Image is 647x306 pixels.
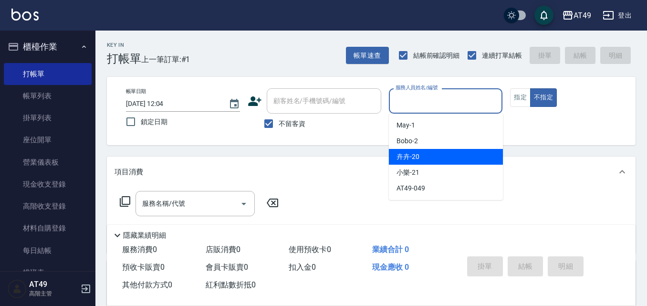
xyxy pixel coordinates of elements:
button: 帳單速查 [346,47,389,64]
button: 不指定 [530,88,557,107]
button: 指定 [510,88,531,107]
a: 掛單列表 [4,107,92,129]
h5: AT49 [29,280,78,289]
div: AT49 [574,10,591,21]
div: 項目消費 [107,157,636,187]
button: 櫃檯作業 [4,34,92,59]
a: 現金收支登錄 [4,173,92,195]
span: 不留客資 [279,119,305,129]
button: AT49 [558,6,595,25]
button: save [534,6,553,25]
a: 帳單列表 [4,85,92,107]
span: 預收卡販賣 0 [122,263,165,272]
span: 紅利點數折抵 0 [206,280,256,289]
span: 業績合計 0 [372,245,409,254]
a: 營業儀表板 [4,151,92,173]
span: 上一筆訂單:#1 [141,53,190,65]
a: 座位開單 [4,129,92,151]
span: 會員卡販賣 0 [206,263,248,272]
button: Choose date, selected date is 2025-09-21 [223,93,246,116]
button: 登出 [599,7,636,24]
img: Person [8,279,27,298]
p: 隱藏業績明細 [123,231,166,241]
span: 結帳前確認明細 [413,51,460,61]
label: 服務人員姓名/編號 [396,84,438,91]
span: AT49 -049 [397,183,425,193]
label: 帳單日期 [126,88,146,95]
span: 現金應收 0 [372,263,409,272]
img: Logo [11,9,39,21]
span: 連續打單結帳 [482,51,522,61]
a: 材料自購登錄 [4,217,92,239]
span: Bobo -2 [397,136,418,146]
button: Open [236,196,251,211]
span: 其他付款方式 0 [122,280,172,289]
span: May -1 [397,120,415,130]
p: 項目消費 [115,167,143,177]
span: 卉卉 -20 [397,152,419,162]
span: 鎖定日期 [141,117,167,127]
input: YYYY/MM/DD hh:mm [126,96,219,112]
a: 打帳單 [4,63,92,85]
span: 服務消費 0 [122,245,157,254]
a: 每日結帳 [4,240,92,262]
p: 高階主管 [29,289,78,298]
a: 高階收支登錄 [4,195,92,217]
h2: Key In [107,42,141,48]
h3: 打帳單 [107,52,141,65]
span: 使用預收卡 0 [289,245,331,254]
span: 小樂 -21 [397,168,419,178]
span: 店販消費 0 [206,245,240,254]
a: 排班表 [4,262,92,284]
span: 扣入金 0 [289,263,316,272]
